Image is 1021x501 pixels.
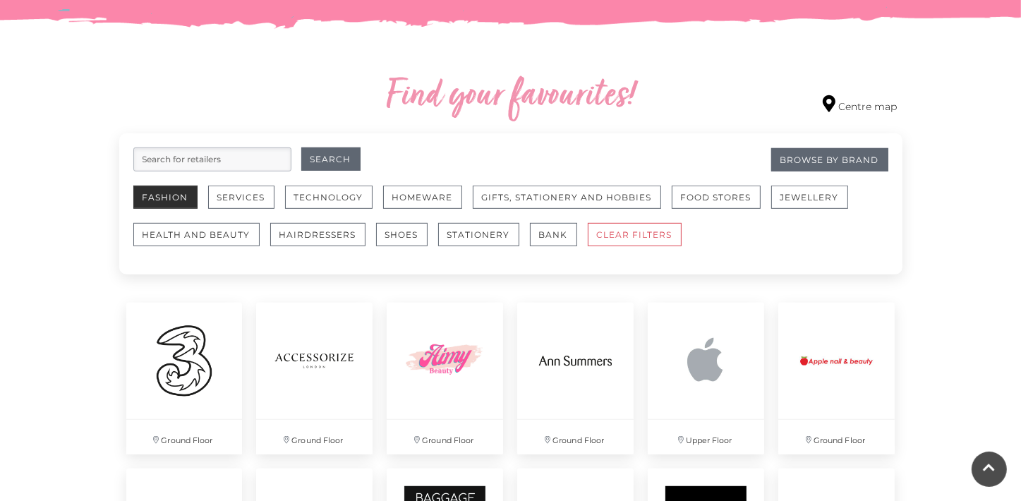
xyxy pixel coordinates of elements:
[648,420,764,454] p: Upper Floor
[517,420,634,454] p: Ground Floor
[119,296,250,461] a: Ground Floor
[270,223,365,246] button: Hairdressers
[285,186,383,223] a: Technology
[530,223,588,260] a: Bank
[672,186,771,223] a: Food Stores
[588,223,692,260] a: CLEAR FILTERS
[588,223,682,246] button: CLEAR FILTERS
[253,74,768,119] h2: Find your favourites!
[641,296,771,461] a: Upper Floor
[778,420,895,454] p: Ground Floor
[672,186,761,209] button: Food Stores
[438,223,519,246] button: Stationery
[771,148,888,171] a: Browse By Brand
[270,223,376,260] a: Hairdressers
[383,186,473,223] a: Homeware
[510,296,641,461] a: Ground Floor
[376,223,428,246] button: Shoes
[823,95,897,114] a: Centre map
[249,296,380,461] a: Ground Floor
[301,147,361,171] button: Search
[208,186,285,223] a: Services
[771,296,902,461] a: Ground Floor
[133,223,260,246] button: Health and Beauty
[133,186,208,223] a: Fashion
[473,186,661,209] button: Gifts, Stationery and Hobbies
[771,186,859,223] a: Jewellery
[380,296,510,461] a: Ground Floor
[285,186,373,209] button: Technology
[376,223,438,260] a: Shoes
[126,420,243,454] p: Ground Floor
[133,186,198,209] button: Fashion
[771,186,848,209] button: Jewellery
[387,420,503,454] p: Ground Floor
[208,186,274,209] button: Services
[438,223,530,260] a: Stationery
[473,186,672,223] a: Gifts, Stationery and Hobbies
[133,147,291,171] input: Search for retailers
[133,223,270,260] a: Health and Beauty
[383,186,462,209] button: Homeware
[530,223,577,246] button: Bank
[256,420,373,454] p: Ground Floor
